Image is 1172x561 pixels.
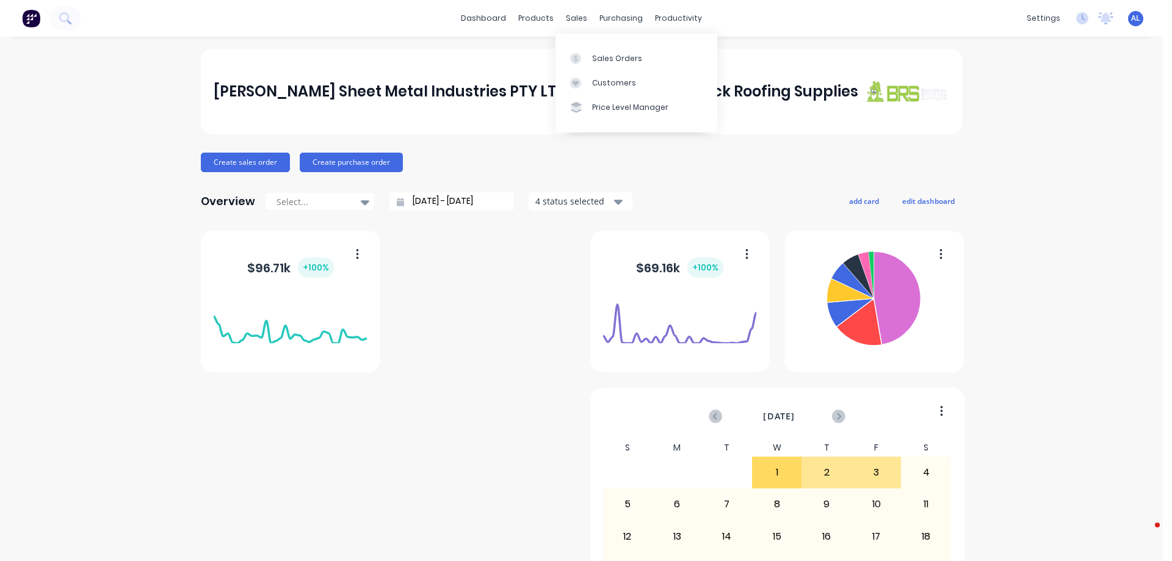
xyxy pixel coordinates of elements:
[603,489,652,519] div: 5
[512,9,560,27] div: products
[852,521,901,552] div: 17
[702,439,752,457] div: T
[1131,13,1140,24] span: AL
[214,79,858,104] div: [PERSON_NAME] Sheet Metal Industries PTY LTD trading as Brunswick Roofing Supplies
[902,489,950,519] div: 11
[802,521,851,552] div: 16
[653,439,703,457] div: M
[902,457,950,488] div: 4
[703,489,751,519] div: 7
[22,9,40,27] img: Factory
[201,189,255,214] div: Overview
[592,102,668,113] div: Price Level Manager
[602,439,653,457] div: S
[593,9,649,27] div: purchasing
[649,9,708,27] div: productivity
[1021,9,1066,27] div: settings
[703,521,751,552] div: 14
[753,457,801,488] div: 1
[592,78,636,89] div: Customers
[687,258,723,278] div: + 100 %
[753,489,801,519] div: 8
[653,489,702,519] div: 6
[603,521,652,552] div: 12
[653,521,702,552] div: 13
[841,193,887,209] button: add card
[535,195,612,208] div: 4 status selected
[555,46,717,70] a: Sales Orders
[852,439,902,457] div: F
[247,258,334,278] div: $ 96.71k
[901,439,951,457] div: S
[801,439,852,457] div: T
[852,489,901,519] div: 10
[852,457,901,488] div: 3
[752,439,802,457] div: W
[864,80,949,103] img: J A Sheet Metal Industries PTY LTD trading as Brunswick Roofing Supplies
[763,410,795,423] span: [DATE]
[902,521,950,552] div: 18
[560,9,593,27] div: sales
[298,258,334,278] div: + 100 %
[555,71,717,95] a: Customers
[802,489,851,519] div: 9
[300,153,403,172] button: Create purchase order
[802,457,851,488] div: 2
[455,9,512,27] a: dashboard
[894,193,963,209] button: edit dashboard
[555,95,717,120] a: Price Level Manager
[1130,519,1160,549] iframe: Intercom live chat
[636,258,723,278] div: $ 69.16k
[592,53,642,64] div: Sales Orders
[529,192,632,211] button: 4 status selected
[201,153,290,172] button: Create sales order
[753,521,801,552] div: 15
